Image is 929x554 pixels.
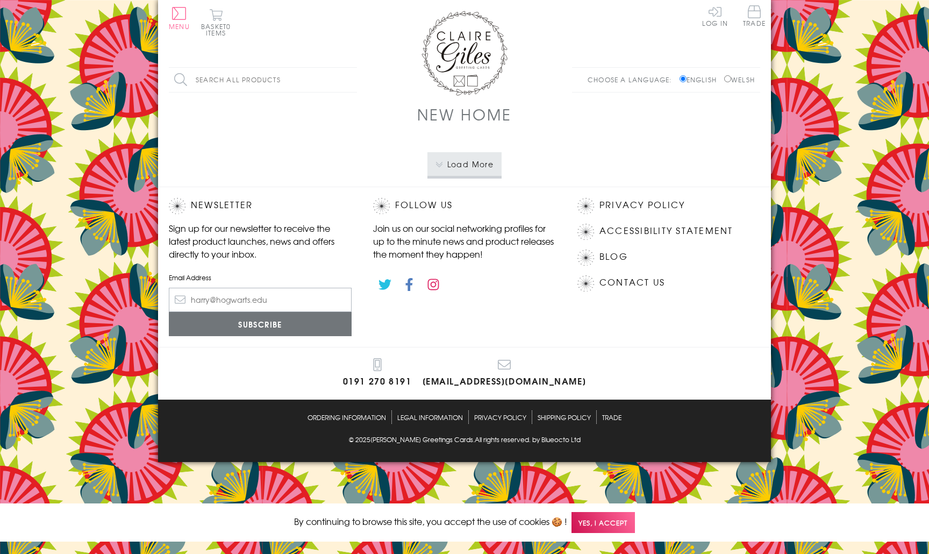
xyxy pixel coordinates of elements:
[373,222,556,260] p: Join us on our social networking profiles for up to the minute news and product releases the mome...
[206,22,231,38] span: 0 items
[421,11,508,96] img: Claire Giles Greetings Cards
[474,410,526,424] a: Privacy Policy
[169,22,190,31] span: Menu
[680,75,722,84] label: English
[169,198,352,214] h2: Newsletter
[702,5,728,26] a: Log In
[423,358,587,389] a: [EMAIL_ADDRESS][DOMAIN_NAME]
[599,198,685,212] a: Privacy Policy
[724,75,755,84] label: Welsh
[201,9,231,36] button: Basket0 items
[169,222,352,260] p: Sign up for our newsletter to receive the latest product launches, news and offers directly to yo...
[370,435,473,446] a: [PERSON_NAME] Greetings Cards
[169,435,760,444] p: © 2025 .
[532,435,581,446] a: by Blueocto Ltd
[308,410,386,424] a: Ordering Information
[169,273,352,282] label: Email Address
[743,5,766,26] span: Trade
[427,152,502,176] button: Load More
[538,410,591,424] a: Shipping Policy
[743,5,766,29] a: Trade
[397,410,463,424] a: Legal Information
[602,410,621,424] a: Trade
[724,75,731,82] input: Welsh
[417,103,511,125] h1: New Home
[346,68,357,92] input: Search
[169,7,190,30] button: Menu
[599,275,665,290] a: Contact Us
[343,358,412,389] a: 0191 270 8191
[169,68,357,92] input: Search all products
[169,288,352,312] input: harry@hogwarts.edu
[599,224,733,238] a: Accessibility Statement
[169,312,352,336] input: Subscribe
[680,75,687,82] input: English
[475,435,531,444] span: All rights reserved.
[588,75,677,84] p: Choose a language:
[599,250,628,264] a: Blog
[373,198,556,214] h2: Follow Us
[571,512,635,533] span: Yes, I accept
